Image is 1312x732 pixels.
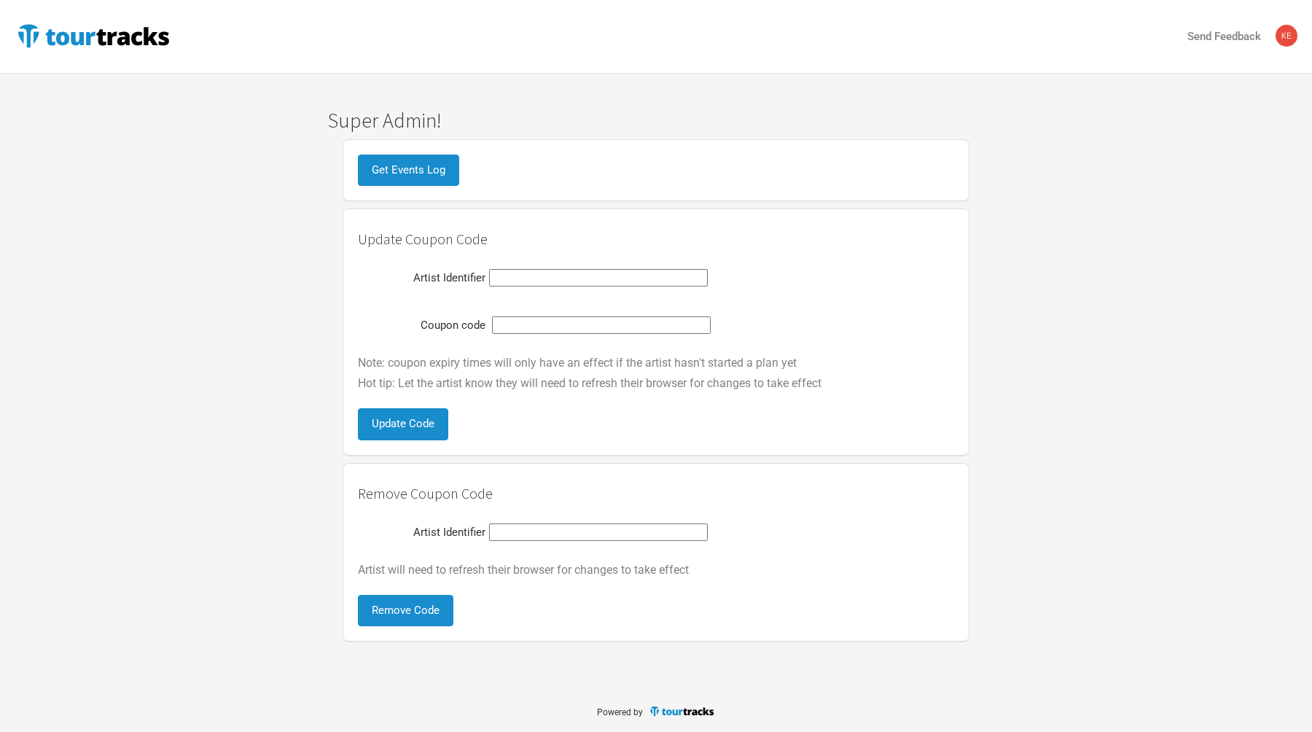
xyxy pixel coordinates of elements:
[597,707,643,717] span: Powered by
[1276,25,1297,47] img: keithu
[489,269,708,287] input: Artist Identifier
[649,705,716,717] img: TourTracks
[358,408,448,440] button: Update Code
[372,417,434,430] span: Update Code
[376,320,485,331] span: Coupon code
[376,273,485,284] span: Artist Identifier
[358,231,954,247] h2: Update Coupon Code
[358,486,954,502] h2: Remove Coupon Code
[489,523,708,541] input: Artist Identifier
[492,316,711,334] input: Coupon code
[328,109,984,132] h1: Super Admin!
[358,357,954,370] p: Note: coupon expiry times will only have an effect if the artist hasn't started a plan yet
[358,564,954,577] p: Artist will need to refresh their browser for changes to take effect
[358,155,459,186] button: Get Events Log
[15,21,172,50] img: TourTracks
[358,377,954,390] p: Hot tip: Let the artist know they will need to refresh their browser for changes to take effect
[1187,30,1261,43] strong: Send Feedback
[358,595,453,626] button: Remove Code
[372,163,445,176] span: Get Events Log
[372,604,440,617] span: Remove Code
[376,527,485,538] span: Artist Identifier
